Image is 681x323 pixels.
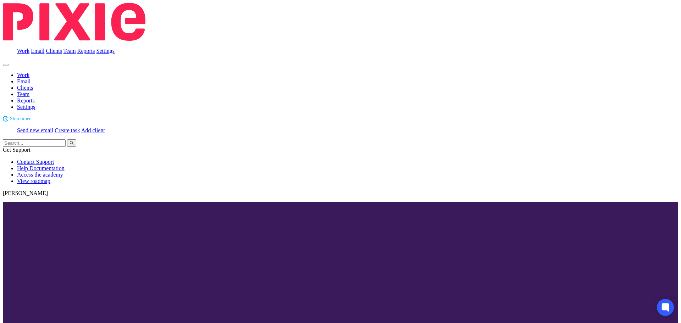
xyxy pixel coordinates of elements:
[3,190,678,196] p: [PERSON_NAME]
[31,48,44,54] a: Email
[17,178,50,184] a: View roadmap
[3,3,145,41] img: Pixie
[81,127,105,133] a: Add client
[17,72,29,78] a: Work
[3,139,66,147] input: Search
[17,127,53,133] a: Send new email
[17,104,35,110] a: Settings
[55,127,80,133] a: Create task
[96,48,115,54] a: Settings
[63,48,76,54] a: Team
[77,48,95,54] a: Reports
[17,159,54,165] a: Contact Support
[3,116,678,122] div: St. John & St. Anne - Bookkeeping Client - Master
[17,48,29,54] a: Work
[67,139,76,147] button: Search
[17,78,31,84] a: Email
[17,98,35,104] a: Reports
[3,147,31,153] span: Get Support
[10,116,31,122] span: Stop timer
[17,85,33,91] a: Clients
[17,172,63,178] a: Access the academy
[46,48,62,54] a: Clients
[17,165,65,171] a: Help Documentation
[17,91,29,97] a: Team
